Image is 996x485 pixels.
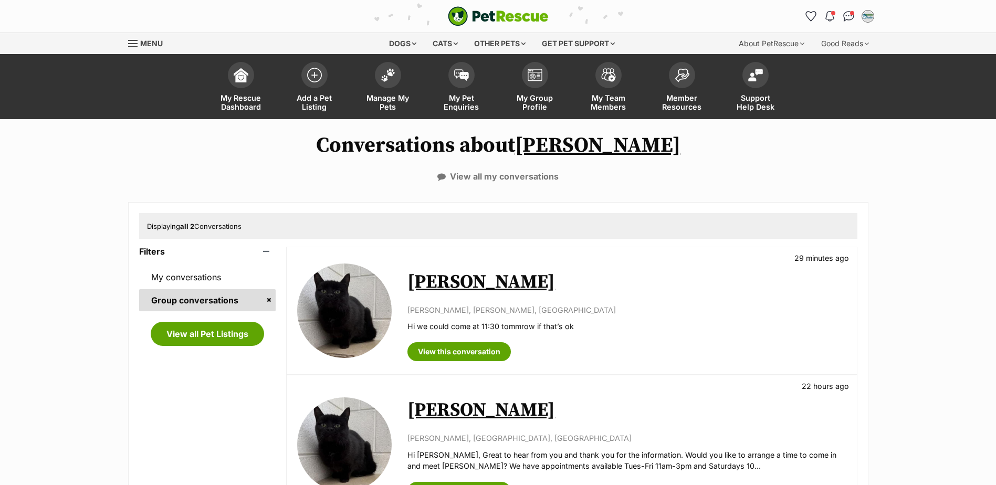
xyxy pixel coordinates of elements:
[802,381,849,392] p: 22 hours ago
[407,270,555,294] a: [PERSON_NAME]
[381,68,395,82] img: manage-my-pets-icon-02211641906a0b7f246fdf0571729dbe1e7629f14944591b6c1af311fb30b64b.svg
[859,8,876,25] button: My account
[407,433,846,444] p: [PERSON_NAME], [GEOGRAPHIC_DATA], [GEOGRAPHIC_DATA]
[234,68,248,82] img: dashboard-icon-eb2f2d2d3e046f16d808141f083e7271f6b2e854fb5c12c21221c1fb7104beca.svg
[364,93,412,111] span: Manage My Pets
[803,8,820,25] a: Favourites
[841,8,857,25] a: Conversations
[748,69,763,81] img: help-desk-icon-fdf02630f3aa405de69fd3d07c3f3aa587a6932b1a1747fa1d2bba05be0121f9.svg
[351,57,425,119] a: Manage My Pets
[803,8,876,25] ul: Account quick links
[732,93,779,111] span: Support Help Desk
[658,93,706,111] span: Member Resources
[601,68,616,82] img: team-members-icon-5396bd8760b3fe7c0b43da4ab00e1e3bb1a5d9ba89233759b79545d2d3fc5d0d.svg
[454,69,469,81] img: pet-enquiries-icon-7e3ad2cf08bfb03b45e93fb7055b45f3efa6380592205ae92323e6603595dc1f.svg
[467,33,533,54] div: Other pets
[498,57,572,119] a: My Group Profile
[719,57,792,119] a: Support Help Desk
[407,449,846,472] p: Hi [PERSON_NAME], Great to hear from you and thank you for the information. Would you like to arr...
[128,33,170,52] a: Menu
[448,6,549,26] img: logo-cat-932fe2b9b8326f06289b0f2fb663e598f794de774fb13d1741a6617ecf9a85b4.svg
[794,252,849,263] p: 29 minutes ago
[139,266,276,288] a: My conversations
[140,39,163,48] span: Menu
[425,57,498,119] a: My Pet Enquiries
[297,263,392,358] img: Aragon
[515,132,680,159] a: [PERSON_NAME]
[180,222,194,230] strong: all 2
[151,322,264,346] a: View all Pet Listings
[438,93,485,111] span: My Pet Enquiries
[407,304,846,315] p: [PERSON_NAME], [PERSON_NAME], [GEOGRAPHIC_DATA]
[437,172,559,181] a: View all my conversations
[139,247,276,256] header: Filters
[278,57,351,119] a: Add a Pet Listing
[139,289,276,311] a: Group conversations
[675,68,689,82] img: member-resources-icon-8e73f808a243e03378d46382f2149f9095a855e16c252ad45f914b54edf8863c.svg
[407,321,846,332] p: Hi we could come at 11:30 tommrow if that’s ok
[511,93,559,111] span: My Group Profile
[147,222,242,230] span: Displaying Conversations
[528,69,542,81] img: group-profile-icon-3fa3cf56718a62981997c0bc7e787c4b2cf8bcc04b72c1350f741eb67cf2f40e.svg
[825,11,834,22] img: notifications-46538b983faf8c2785f20acdc204bb7945ddae34d4c08c2a6579f10ce5e182be.svg
[307,68,322,82] img: add-pet-listing-icon-0afa8454b4691262ce3f59096e99ab1cd57d4a30225e0717b998d2c9b9846f56.svg
[731,33,812,54] div: About PetRescue
[572,57,645,119] a: My Team Members
[448,6,549,26] a: PetRescue
[425,33,465,54] div: Cats
[407,342,511,361] a: View this conversation
[863,11,873,22] img: Alicia franklin profile pic
[814,33,876,54] div: Good Reads
[217,93,265,111] span: My Rescue Dashboard
[204,57,278,119] a: My Rescue Dashboard
[645,57,719,119] a: Member Resources
[822,8,838,25] button: Notifications
[407,398,555,422] a: [PERSON_NAME]
[382,33,424,54] div: Dogs
[843,11,854,22] img: chat-41dd97257d64d25036548639549fe6c8038ab92f7586957e7f3b1b290dea8141.svg
[291,93,338,111] span: Add a Pet Listing
[534,33,622,54] div: Get pet support
[585,93,632,111] span: My Team Members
